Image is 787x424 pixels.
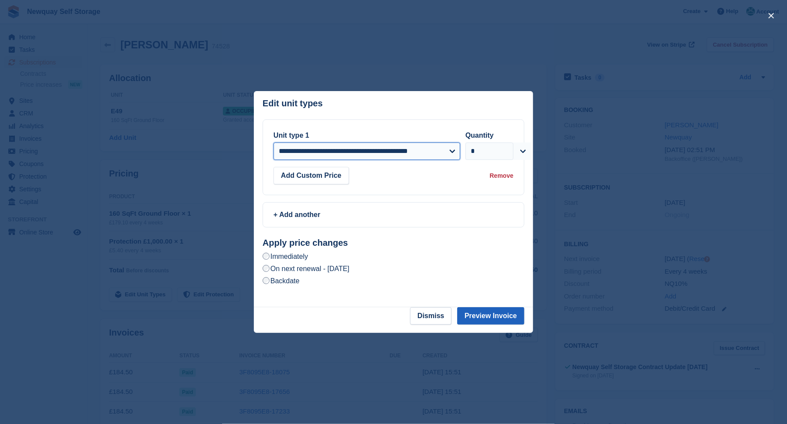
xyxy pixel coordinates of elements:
p: Edit unit types [263,98,323,109]
input: Immediately [263,253,270,260]
button: close [764,9,778,23]
input: Backdate [263,277,270,284]
label: Immediately [263,252,308,261]
label: Unit type 1 [274,132,309,139]
button: Add Custom Price [274,167,349,184]
label: Quantity [465,132,494,139]
button: Preview Invoice [457,307,524,325]
button: Dismiss [410,307,452,325]
div: Remove [490,171,513,180]
label: Backdate [263,276,300,285]
input: On next renewal - [DATE] [263,265,270,272]
label: On next renewal - [DATE] [263,264,349,273]
a: + Add another [263,202,524,227]
strong: Apply price changes [263,238,348,248]
div: + Add another [274,210,513,220]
